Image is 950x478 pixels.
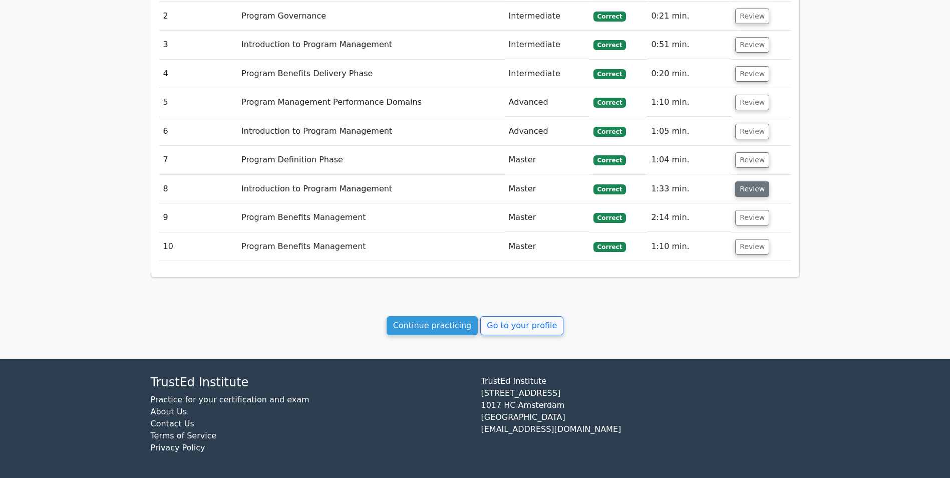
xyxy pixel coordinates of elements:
[159,146,238,174] td: 7
[237,60,505,88] td: Program Benefits Delivery Phase
[647,146,731,174] td: 1:04 min.
[735,210,769,225] button: Review
[505,146,589,174] td: Master
[735,181,769,197] button: Review
[151,395,309,404] a: Practice for your certification and exam
[505,232,589,261] td: Master
[647,117,731,146] td: 1:05 min.
[159,31,238,59] td: 3
[159,60,238,88] td: 4
[505,60,589,88] td: Intermediate
[593,12,626,22] span: Correct
[735,239,769,255] button: Review
[647,203,731,232] td: 2:14 min.
[505,88,589,117] td: Advanced
[159,2,238,31] td: 2
[647,232,731,261] td: 1:10 min.
[159,117,238,146] td: 6
[735,124,769,139] button: Review
[237,146,505,174] td: Program Definition Phase
[151,431,217,440] a: Terms of Service
[237,232,505,261] td: Program Benefits Management
[735,37,769,53] button: Review
[593,213,626,223] span: Correct
[593,155,626,165] span: Correct
[735,9,769,24] button: Review
[151,419,194,428] a: Contact Us
[505,2,589,31] td: Intermediate
[237,2,505,31] td: Program Governance
[593,40,626,50] span: Correct
[159,88,238,117] td: 5
[505,203,589,232] td: Master
[159,232,238,261] td: 10
[505,117,589,146] td: Advanced
[593,242,626,252] span: Correct
[237,175,505,203] td: Introduction to Program Management
[647,2,731,31] td: 0:21 min.
[237,88,505,117] td: Program Management Performance Domains
[647,60,731,88] td: 0:20 min.
[237,117,505,146] td: Introduction to Program Management
[151,407,187,416] a: About Us
[151,443,205,452] a: Privacy Policy
[475,375,806,462] div: TrustEd Institute [STREET_ADDRESS] 1017 HC Amsterdam [GEOGRAPHIC_DATA] [EMAIL_ADDRESS][DOMAIN_NAME]
[593,184,626,194] span: Correct
[151,375,469,390] h4: TrustEd Institute
[593,127,626,137] span: Correct
[735,95,769,110] button: Review
[647,31,731,59] td: 0:51 min.
[159,175,238,203] td: 8
[593,69,626,79] span: Correct
[647,88,731,117] td: 1:10 min.
[159,203,238,232] td: 9
[505,31,589,59] td: Intermediate
[593,98,626,108] span: Correct
[387,316,478,335] a: Continue practicing
[647,175,731,203] td: 1:33 min.
[237,31,505,59] td: Introduction to Program Management
[237,203,505,232] td: Program Benefits Management
[735,66,769,82] button: Review
[735,152,769,168] button: Review
[505,175,589,203] td: Master
[480,316,563,335] a: Go to your profile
